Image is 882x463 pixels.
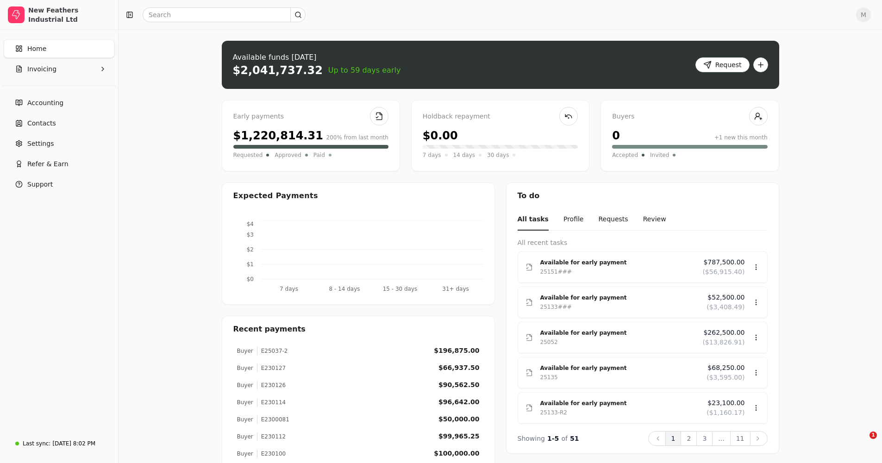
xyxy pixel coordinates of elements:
span: $787,500.00 [703,257,744,267]
div: $96,642.00 [438,397,480,407]
span: Accounting [27,98,63,108]
div: Buyer [237,415,253,424]
div: 25151### [540,267,572,276]
span: ($3,595.00) [707,373,744,382]
button: Requests [598,209,628,231]
div: $50,000.00 [438,414,480,424]
div: Buyer [237,432,253,441]
button: 2 [681,431,697,446]
div: Available for early payment [540,399,700,408]
button: Profile [563,209,584,231]
div: E230114 [257,398,286,407]
tspan: 7 days [280,286,298,292]
div: $66,937.50 [438,363,480,373]
div: To do [507,183,779,209]
span: Approved [275,150,301,160]
div: Last sync: [23,439,50,448]
span: Contacts [27,119,56,128]
tspan: 8 - 14 days [329,286,360,292]
button: Review [643,209,666,231]
span: 1 - 5 [547,435,559,442]
div: E230126 [257,381,286,389]
button: ... [712,431,730,446]
div: 25135 [540,373,558,382]
button: 3 [696,431,713,446]
a: Home [4,39,114,58]
a: Accounting [4,94,114,112]
span: 30 days [487,150,509,160]
div: Buyer [237,381,253,389]
span: ($3,408.49) [707,302,744,312]
a: Last sync:[DATE] 8:02 PM [4,435,114,452]
div: E25037-2 [257,347,288,355]
div: 200% from last month [326,133,388,142]
div: Buyer [237,364,253,372]
div: Buyer [237,398,253,407]
span: 14 days [453,150,475,160]
a: Contacts [4,114,114,132]
tspan: $0 [246,276,253,282]
div: Available funds [DATE] [233,52,401,63]
div: 25052 [540,338,558,347]
span: Paid [313,150,325,160]
span: Invoicing [27,64,56,74]
span: $68,250.00 [707,363,744,373]
div: $2,041,737.32 [233,63,323,78]
div: +1 new this month [714,133,768,142]
div: $99,965.25 [438,432,480,441]
div: [DATE] 8:02 PM [52,439,95,448]
div: $0.00 [423,127,458,144]
button: Refer & Earn [4,155,114,173]
span: ($13,826.91) [702,338,744,347]
tspan: $1 [246,261,253,268]
span: Accepted [612,150,638,160]
div: 0 [612,127,620,144]
div: Available for early payment [540,258,695,267]
span: Settings [27,139,54,149]
span: 51 [570,435,579,442]
div: E230112 [257,432,286,441]
div: Buyers [612,112,767,122]
div: $100,000.00 [434,449,479,458]
div: E230100 [257,450,286,458]
tspan: $2 [246,246,253,253]
button: 11 [730,431,751,446]
div: New Feathers Industrial Ltd [28,6,110,24]
span: $262,500.00 [703,328,744,338]
button: All tasks [518,209,549,231]
span: $52,500.00 [707,293,744,302]
div: 25133-R2 [540,408,567,417]
div: Buyer [237,347,253,355]
iframe: Intercom live chat [851,432,873,454]
span: 7 days [423,150,441,160]
div: E2300081 [257,415,289,424]
span: $23,100.00 [707,398,744,408]
div: Available for early payment [540,363,700,373]
button: Request [695,57,750,72]
div: $1,220,814.31 [233,127,323,144]
div: Expected Payments [233,190,318,201]
span: Home [27,44,46,54]
span: ($1,160.17) [707,408,744,418]
div: 25133### [540,302,572,312]
tspan: 15 - 30 days [382,286,417,292]
div: Early payments [233,112,388,122]
div: Holdback repayment [423,112,578,122]
div: $196,875.00 [434,346,479,356]
span: Support [27,180,53,189]
button: M [856,7,871,22]
span: ($56,915.40) [702,267,744,277]
div: Available for early payment [540,328,695,338]
div: E230127 [257,364,286,372]
span: 1 [869,432,877,439]
span: Up to 59 days early [328,65,401,76]
span: Requested [233,150,263,160]
span: Invited [650,150,669,160]
span: of [561,435,568,442]
div: Buyer [237,450,253,458]
tspan: $4 [246,221,253,227]
span: Showing [518,435,545,442]
a: Settings [4,134,114,153]
input: Search [143,7,306,22]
